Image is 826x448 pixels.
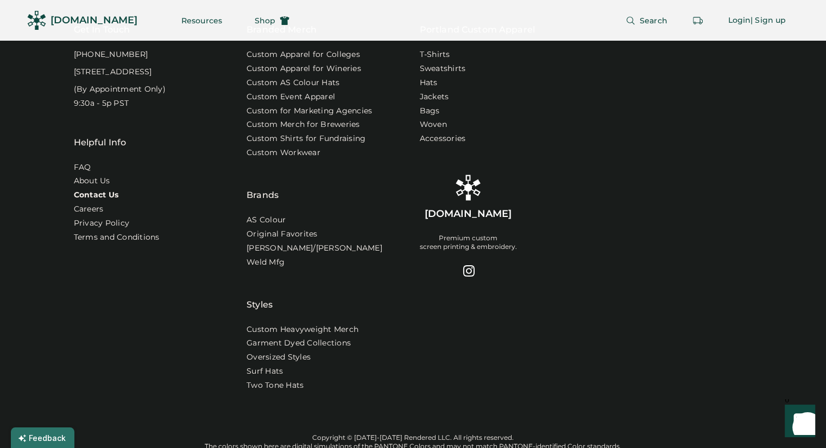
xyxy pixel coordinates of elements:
[728,15,751,26] div: Login
[247,243,382,254] a: [PERSON_NAME]/[PERSON_NAME]
[420,119,447,130] a: Woven
[247,162,279,202] div: Brands
[420,106,440,117] a: Bags
[247,106,372,117] a: Custom for Marketing Agencies
[455,175,481,201] img: Rendered Logo - Screens
[255,17,275,24] span: Shop
[774,399,821,446] iframe: Front Chat
[74,49,148,60] div: [PHONE_NUMBER]
[247,229,318,240] a: Original Favorites
[247,352,311,363] a: Oversized Styles
[420,63,466,74] a: Sweatshirts
[247,119,360,130] a: Custom Merch for Breweries
[27,11,46,30] img: Rendered Logo - Screens
[247,92,335,103] a: Custom Event Apparel
[420,49,450,60] a: T-Shirts
[74,176,110,187] a: About Us
[74,162,91,173] a: FAQ
[74,98,129,109] div: 9:30a - 5p PST
[74,204,104,215] a: Careers
[751,15,786,26] div: | Sign up
[247,271,273,311] div: Styles
[420,78,438,88] a: Hats
[242,10,302,31] button: Shop
[420,133,466,144] a: Accessories
[247,380,304,391] a: Two Tone Hats
[425,207,512,221] div: [DOMAIN_NAME]
[420,234,517,251] div: Premium custom screen printing & embroidery.
[613,10,680,31] button: Search
[640,17,667,24] span: Search
[247,338,351,349] a: Garment Dyed Collections
[74,67,152,78] div: [STREET_ADDRESS]
[247,257,285,268] a: Weld Mfg
[74,218,130,229] a: Privacy Policy
[74,136,127,149] div: Helpful Info
[420,92,449,103] a: Jackets
[247,148,320,158] a: Custom Workwear
[247,63,361,74] a: Custom Apparel for Wineries
[247,215,286,226] a: AS Colour
[687,10,709,31] button: Retrieve an order
[247,366,283,377] a: Surf Hats
[168,10,235,31] button: Resources
[247,324,358,335] a: Custom Heavyweight Merch
[247,133,365,144] a: Custom Shirts for Fundraising
[74,84,166,95] div: (By Appointment Only)
[74,190,119,201] a: Contact Us
[74,232,160,243] div: Terms and Conditions
[247,49,360,60] a: Custom Apparel for Colleges
[51,14,137,27] div: [DOMAIN_NAME]
[247,78,339,88] a: Custom AS Colour Hats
